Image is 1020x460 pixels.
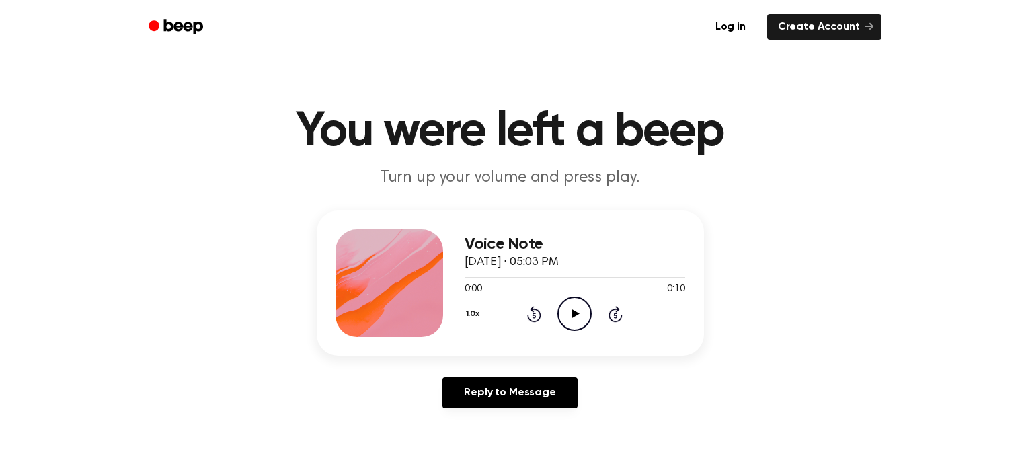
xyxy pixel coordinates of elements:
p: Turn up your volume and press play. [252,167,769,189]
a: Reply to Message [442,377,577,408]
span: 0:00 [465,282,482,297]
span: [DATE] · 05:03 PM [465,256,559,268]
h1: You were left a beep [166,108,855,156]
button: 1.0x [465,303,485,325]
h3: Voice Note [465,235,685,254]
a: Beep [139,14,215,40]
a: Create Account [767,14,881,40]
span: 0:10 [667,282,684,297]
a: Log in [702,11,759,42]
